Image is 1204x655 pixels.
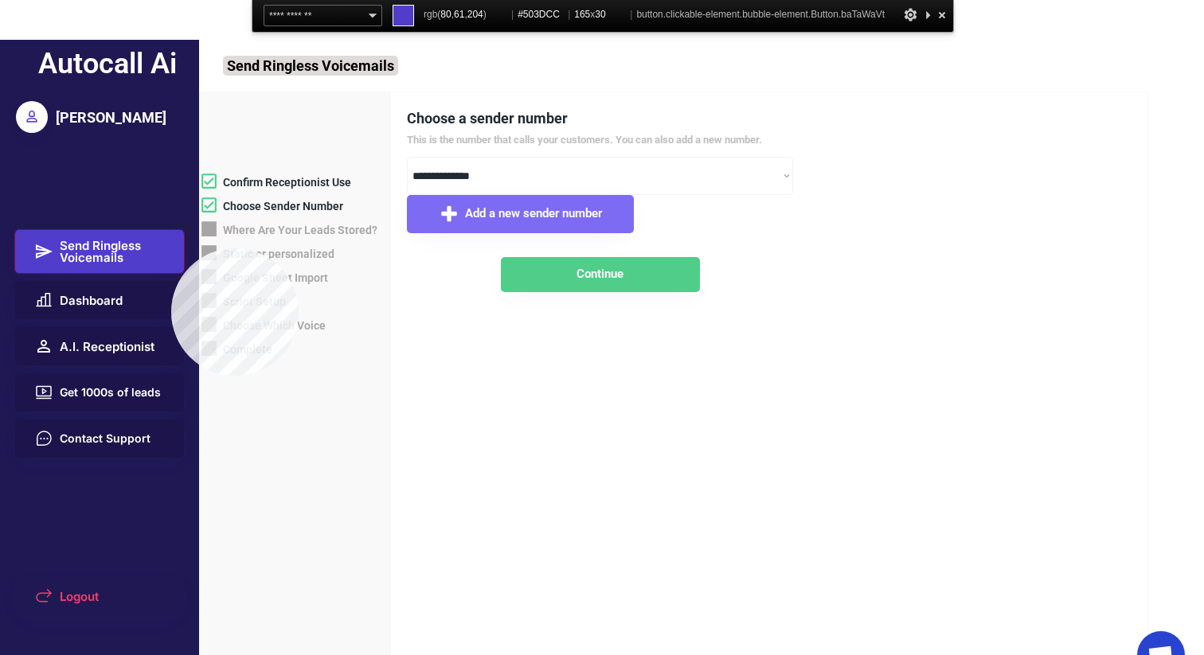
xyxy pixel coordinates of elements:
[518,5,564,25] span: #503DCC
[60,294,123,306] span: Dashboard
[424,5,507,25] span: rgb( , , )
[501,257,700,292] button: Continue
[223,56,398,76] div: Send Ringless Voicemails
[568,9,570,20] span: |
[440,9,451,20] span: 80
[595,9,605,20] span: 30
[223,247,334,263] div: Static or personalized
[15,419,185,458] button: Contact Support
[60,433,150,444] span: Contact Support
[407,195,634,233] button: Add a new sender number
[902,5,918,25] div: Options
[465,208,602,220] span: Add a new sender number
[223,342,272,358] div: Complete
[574,5,626,25] span: x
[60,591,99,602] span: Logout
[511,9,514,20] span: |
[15,373,185,411] button: Get 1000s of leads
[223,199,343,215] div: Choose Sender Number
[60,341,154,353] span: A.I. Receptionist
[223,223,377,239] div: Where Are Your Leads Stored?
[15,327,185,365] button: A.I. Receptionist
[574,9,590,20] span: 165
[636,5,966,25] span: button
[407,110,568,127] font: Choose a sender number
[223,175,351,191] div: Confirm Receptionist Use
[38,44,177,84] div: Autocall Ai
[454,9,464,20] span: 61
[60,387,161,398] span: Get 1000s of leads
[407,134,762,146] font: This is the number that calls your customers. You can also add a new number.
[467,9,483,20] span: 204
[934,5,950,25] div: Close and Stop Picking
[56,107,166,127] div: [PERSON_NAME]
[921,5,934,25] div: Collapse This Panel
[223,318,326,334] div: Choose Which Voice
[223,294,286,310] div: Script Setup
[15,281,185,319] button: Dashboard
[663,9,966,20] span: .clickable-element.bubble-element.Button.baTaWaVt.flex-aligned-button
[60,240,166,263] span: Send Ringless Voicemails
[223,271,328,287] div: Google Sheet Import
[15,577,185,615] button: Logout
[15,230,185,273] button: Send Ringless Voicemails
[630,9,632,20] span: |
